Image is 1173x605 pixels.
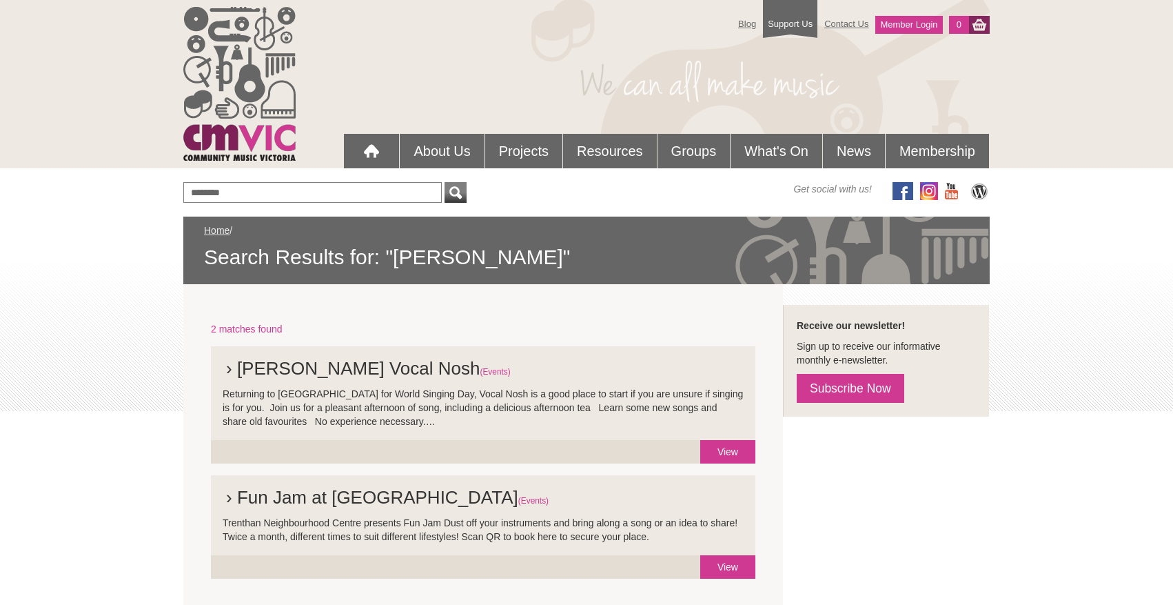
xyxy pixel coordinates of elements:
a: Member Login [875,16,942,34]
a: News [823,134,885,168]
a: Contact Us [817,12,875,36]
span: Get social with us! [793,182,872,196]
li: Returning to [GEOGRAPHIC_DATA] for World Singing Day, Vocal Nosh is a good place to start if you ... [211,346,755,440]
a: What's On [731,134,822,168]
a: Subscribe Now [797,374,904,403]
a: Blog [731,12,763,36]
li: Trenthan Neighbourhood Centre presents Fun Jam Dust off your instruments and bring along a song o... [211,475,755,555]
img: CMVic Blog [969,182,990,200]
span: (Events) [480,367,510,377]
a: View [700,555,755,579]
h2: › Fun Jam at [GEOGRAPHIC_DATA] [223,487,744,516]
span: (Events) [518,496,549,506]
h2: › [PERSON_NAME] Vocal Nosh [223,358,744,387]
div: / [204,224,969,270]
a: Resources [563,134,657,168]
a: Membership [886,134,989,168]
span: Search Results for: "[PERSON_NAME]" [204,244,969,270]
img: icon-instagram.png [920,182,938,200]
a: Home [204,225,229,236]
a: About Us [400,134,484,168]
a: Groups [657,134,731,168]
p: Sign up to receive our informative monthly e-newsletter. [797,339,975,367]
strong: Receive our newsletter! [797,320,905,331]
a: View [700,440,755,464]
p: 2 matches found [211,322,755,336]
img: cmvic_logo.png [183,7,296,161]
a: Projects [485,134,562,168]
a: 0 [949,16,969,34]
